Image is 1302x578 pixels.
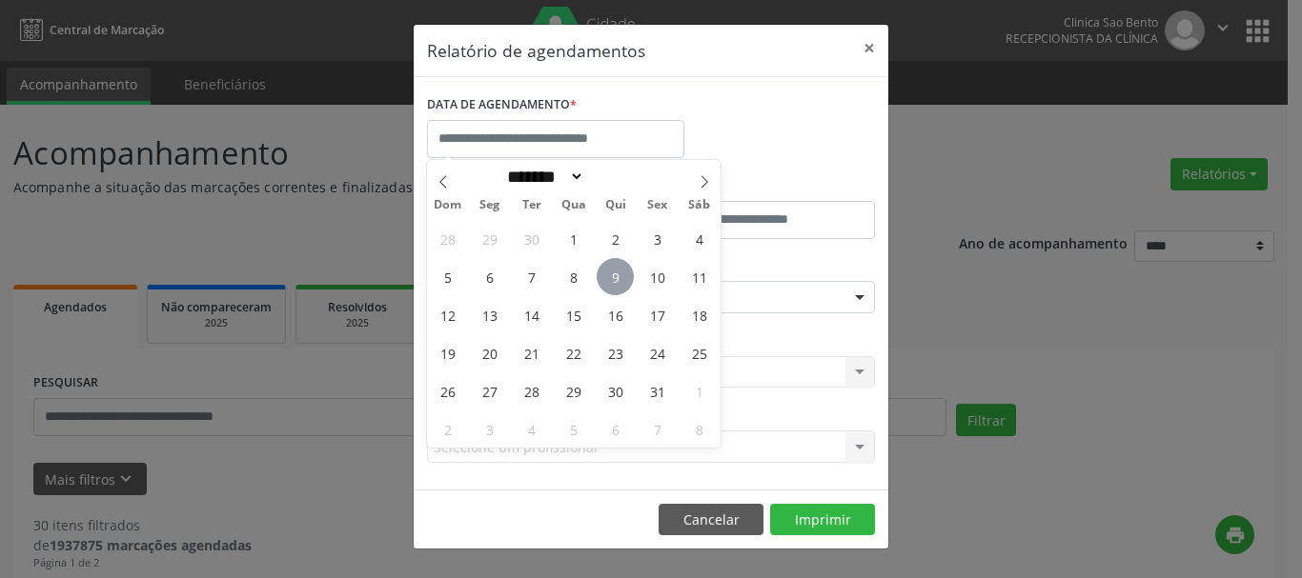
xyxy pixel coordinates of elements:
span: Outubro 22, 2025 [555,334,592,371]
span: Outubro 3, 2025 [639,220,676,257]
span: Outubro 15, 2025 [555,296,592,333]
button: Close [850,25,888,71]
span: Outubro 23, 2025 [597,334,634,371]
span: Outubro 17, 2025 [639,296,676,333]
span: Outubro 12, 2025 [429,296,466,333]
button: Imprimir [770,504,875,536]
span: Outubro 31, 2025 [639,372,676,409]
span: Outubro 30, 2025 [597,372,634,409]
span: Novembro 4, 2025 [513,410,550,448]
span: Outubro 24, 2025 [639,334,676,371]
span: Outubro 21, 2025 [513,334,550,371]
span: Outubro 7, 2025 [513,258,550,295]
span: Outubro 4, 2025 [681,220,718,257]
span: Outubro 1, 2025 [555,220,592,257]
span: Sex [637,199,679,211]
span: Novembro 5, 2025 [555,410,592,448]
label: DATA DE AGENDAMENTO [427,90,577,120]
span: Outubro 8, 2025 [555,258,592,295]
span: Outubro 29, 2025 [555,372,592,409]
span: Outubro 2, 2025 [597,220,634,257]
span: Outubro 6, 2025 [471,258,508,295]
span: Setembro 28, 2025 [429,220,466,257]
span: Outubro 20, 2025 [471,334,508,371]
span: Outubro 10, 2025 [639,258,676,295]
span: Qua [553,199,595,211]
select: Month [500,167,584,187]
span: Outubro 25, 2025 [681,334,718,371]
span: Novembro 3, 2025 [471,410,508,448]
span: Outubro 14, 2025 [513,296,550,333]
span: Novembro 1, 2025 [681,372,718,409]
span: Setembro 30, 2025 [513,220,550,257]
span: Dom [427,199,469,211]
input: Year [584,167,647,187]
span: Outubro 27, 2025 [471,372,508,409]
h5: Relatório de agendamentos [427,38,645,63]
label: ATÉ [656,171,875,201]
span: Novembro 2, 2025 [429,410,466,448]
span: Outubro 19, 2025 [429,334,466,371]
span: Novembro 6, 2025 [597,410,634,448]
span: Ter [511,199,553,211]
span: Outubro 28, 2025 [513,372,550,409]
span: Outubro 5, 2025 [429,258,466,295]
span: Seg [469,199,511,211]
span: Outubro 26, 2025 [429,372,466,409]
span: Novembro 8, 2025 [681,410,718,448]
span: Outubro 16, 2025 [597,296,634,333]
span: Outubro 9, 2025 [597,258,634,295]
span: Qui [595,199,637,211]
span: Novembro 7, 2025 [639,410,676,448]
span: Outubro 11, 2025 [681,258,718,295]
span: Outubro 18, 2025 [681,296,718,333]
span: Sáb [679,199,721,211]
button: Cancelar [659,504,763,536]
span: Setembro 29, 2025 [471,220,508,257]
span: Outubro 13, 2025 [471,296,508,333]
